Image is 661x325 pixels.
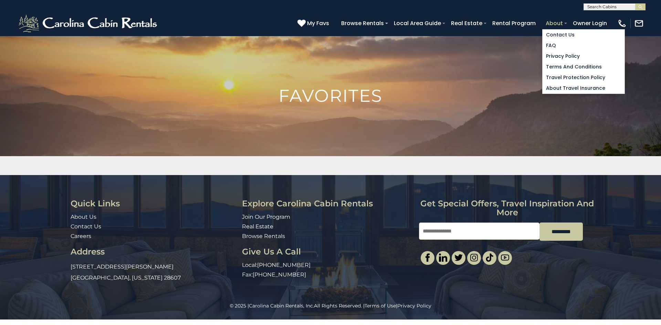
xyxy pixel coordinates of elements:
a: About Us [71,214,96,220]
p: [STREET_ADDRESS][PERSON_NAME] [GEOGRAPHIC_DATA], [US_STATE] 28607 [71,261,237,283]
a: FAQ [543,40,625,51]
img: phone-regular-white.png [617,19,627,28]
img: mail-regular-white.png [634,19,644,28]
img: linkedin-single.svg [439,253,447,262]
img: facebook-single.svg [423,253,432,262]
img: White-1-2.png [17,13,160,34]
a: Rental Program [489,17,539,29]
h3: Quick Links [71,199,237,208]
p: All Rights Reserved. | | [15,302,646,309]
a: Carolina Cabin Rentals, Inc. [249,303,314,309]
a: Owner Login [569,17,610,29]
img: youtube-light.svg [501,253,509,262]
a: About Travel Insurance [543,83,625,94]
a: Real Estate [242,223,273,230]
a: About [542,17,566,29]
a: Real Estate [448,17,486,29]
h3: Explore Carolina Cabin Rentals [242,199,413,208]
h3: Address [71,247,237,256]
h3: Give Us A Call [242,247,413,256]
a: [PHONE_NUMBER] [257,262,311,268]
span: My Favs [307,19,329,28]
a: Terms and Conditions [543,62,625,72]
a: Contact Us [71,223,101,230]
img: twitter-single.svg [454,253,463,262]
a: Contact Us [543,30,625,40]
a: Privacy Policy [397,303,431,309]
h3: Get special offers, travel inspiration and more [419,199,596,217]
a: Privacy Policy [543,51,625,62]
p: Local: [242,261,413,269]
a: Travel Protection Policy [543,72,625,83]
a: Terms of Use [365,303,396,309]
span: © 2025 | [230,303,314,309]
p: Fax: [242,271,413,279]
a: Join Our Program [242,214,290,220]
a: [PHONE_NUMBER] [253,271,306,278]
a: Browse Rentals [338,17,387,29]
a: Browse Rentals [242,233,285,239]
a: Careers [71,233,91,239]
img: instagram-single.svg [470,253,478,262]
img: tiktok.svg [485,253,494,262]
a: Local Area Guide [390,17,444,29]
a: My Favs [297,19,331,28]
